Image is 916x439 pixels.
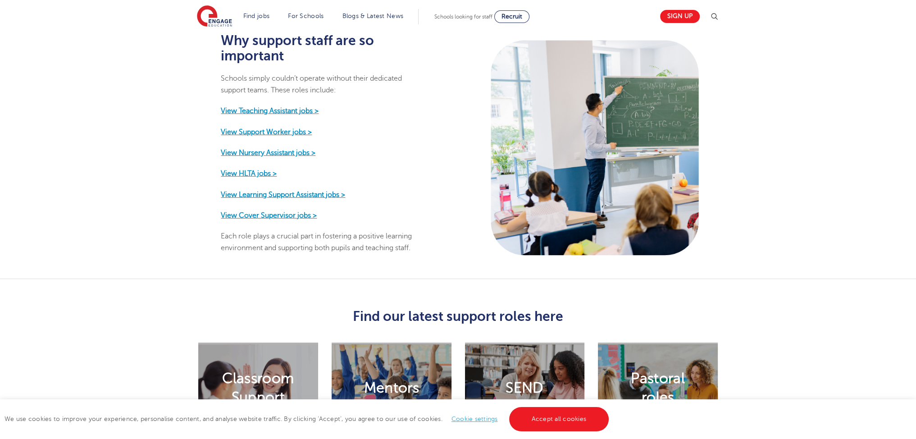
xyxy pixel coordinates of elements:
a: Recruit [494,10,529,23]
a: For Schools [288,13,324,19]
h2: Classroom Support [222,369,294,407]
a: View Support Worker jobs > [221,128,312,136]
a: View Teaching Assistant jobs > [221,107,319,115]
strong: Why support staff are so important [221,32,374,63]
span: We use cookies to improve your experience, personalise content, and analyse website traffic. By c... [5,416,611,422]
a: Find jobs [243,13,270,19]
a: Sign up [660,10,700,23]
h2: SEND [506,379,543,398]
a: View HLTA jobs > [221,169,277,178]
span: Recruit [501,13,522,20]
a: View Learning Support Assistant jobs > [221,190,345,198]
h3: Find our latest support roles here [191,309,725,324]
img: Engage Education [197,5,232,28]
a: Cookie settings [451,416,498,422]
span: Schools looking for staff [434,14,492,20]
a: Accept all cookies [509,407,609,431]
a: View Nursery Assistant jobs > [221,149,315,157]
h2: Pastoral roles [628,369,688,407]
p: Each role plays a crucial part in fostering a positive learning environment and supporting both p... [221,230,422,254]
p: Schools simply couldn’t operate without their dedicated support teams. These roles include: [221,72,422,96]
a: Blogs & Latest News [342,13,404,19]
h2: Mentors [364,379,419,398]
a: View Cover Supervisor jobs > [221,211,317,219]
